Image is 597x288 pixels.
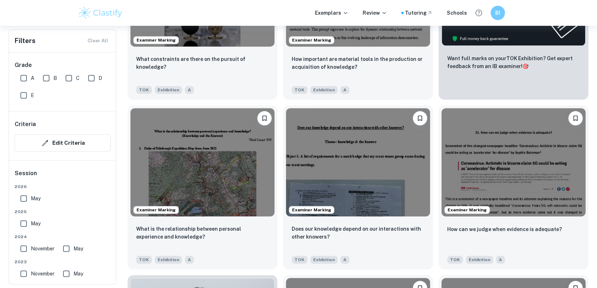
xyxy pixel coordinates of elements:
p: How can we judge when evidence is adequate? [447,225,562,233]
a: Examiner MarkingBookmarkHow can we judge when evidence is adequate?TOKExhibitionA [439,105,588,269]
span: May [73,270,83,278]
span: Examiner Marking [134,207,178,213]
span: C [76,74,80,82]
img: TOK Exhibition example thumbnail: Does our knowledge depend on our interac [286,108,430,216]
h6: Session [15,169,111,183]
span: May [31,195,40,202]
button: Bookmark [413,111,427,125]
span: 2026 [15,183,111,190]
p: How important are material tools in the production or acquisition of knowledge? [292,55,424,71]
span: May [73,245,83,253]
span: Examiner Marking [134,37,178,43]
span: Exhibition [466,256,493,264]
span: 2025 [15,208,111,215]
span: November [31,245,54,253]
h6: BI [494,9,502,17]
span: TOK [136,86,152,94]
button: BI [491,6,505,20]
span: Exhibition [310,86,338,94]
span: B [53,74,57,82]
img: TOK Exhibition example thumbnail: What is the relationship between persona [130,108,274,216]
span: Exhibition [155,256,182,264]
span: A [185,86,194,94]
button: Bookmark [257,111,272,125]
span: November [31,270,54,278]
span: Exhibition [155,86,182,94]
span: Examiner Marking [445,207,489,213]
button: Help and Feedback [473,7,485,19]
a: Schools [447,9,467,17]
span: TOK [292,256,307,264]
h6: Criteria [15,120,36,129]
button: Bookmark [568,111,583,125]
span: A [31,74,34,82]
span: D [99,74,102,82]
p: What is the relationship between personal experience and knowledge? [136,225,269,241]
p: Review [363,9,387,17]
span: 🎯 [522,63,529,69]
span: TOK [136,256,152,264]
span: A [185,256,194,264]
span: A [496,256,505,264]
span: A [340,256,349,264]
p: Want full marks on your TOK Exhibition ? Get expert feedback from an IB examiner! [447,54,580,70]
span: A [340,86,349,94]
p: Does our knowledge depend on our interactions with other knowers? [292,225,424,241]
a: Tutoring [405,9,433,17]
span: Examiner Marking [289,207,334,213]
span: TOK [447,256,463,264]
p: Exemplars [315,9,348,17]
a: Examiner MarkingBookmarkDoes our knowledge depend on our interactions with other knowers?TOKExhib... [283,105,433,269]
span: 2024 [15,234,111,240]
span: 2023 [15,259,111,265]
h6: Filters [15,36,35,46]
button: Edit Criteria [15,134,111,152]
img: Clastify logo [78,6,123,20]
span: May [31,220,40,227]
span: TOK [292,86,307,94]
p: What constraints are there on the pursuit of knowledge? [136,55,269,71]
a: Examiner MarkingBookmarkWhat is the relationship between personal experience and knowledge? TOKEx... [128,105,277,269]
span: Examiner Marking [289,37,334,43]
span: Exhibition [310,256,338,264]
h6: Grade [15,61,111,69]
span: E [31,91,34,99]
img: TOK Exhibition example thumbnail: How can we judge when evidence is adequa [441,108,586,216]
